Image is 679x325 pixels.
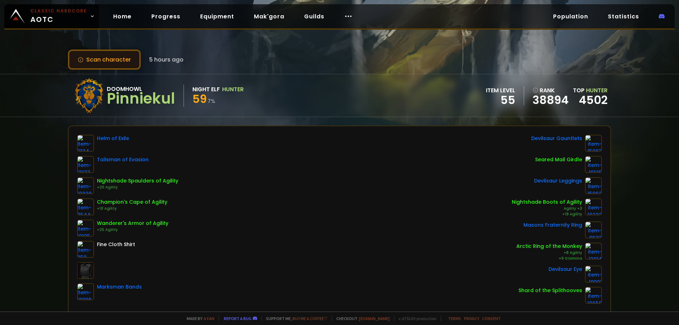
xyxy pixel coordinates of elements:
div: +10 Agility [97,206,167,211]
small: 7 % [208,98,215,105]
img: item-11124 [77,135,94,152]
a: Mak'gora [248,9,290,24]
span: 5 hours ago [149,55,184,64]
div: Top [573,86,608,95]
div: Devilsaur Gauntlets [531,135,582,142]
a: Home [108,9,137,24]
div: Night Elf [192,85,220,94]
div: Hunter [222,85,244,94]
small: Classic Hardcore [30,8,87,14]
a: Consent [482,316,501,321]
img: item-859 [77,241,94,258]
a: Statistics [602,9,645,24]
div: Seared Mail Girdle [535,156,582,163]
a: Population [547,9,594,24]
a: Equipment [195,9,240,24]
div: +8 Agility [516,250,582,256]
div: +9 Stamina [516,256,582,261]
a: a fan [204,316,214,321]
img: item-7544 [77,198,94,215]
a: [DOMAIN_NAME] [359,316,390,321]
img: item-15062 [585,177,602,194]
div: rank [533,86,569,95]
div: Champion's Cape of Agility [97,198,167,206]
span: Support me, [261,316,327,321]
div: Fine Cloth Shirt [97,241,135,248]
div: Doomhowl [107,85,175,93]
div: +19 Agility [512,211,582,217]
img: item-15063 [585,135,602,152]
img: item-19125 [585,156,602,173]
span: AOTC [30,8,87,25]
div: item level [486,86,515,95]
a: Buy me a coffee [292,316,327,321]
div: +20 Agility [97,185,178,190]
div: Nightshade Spaulders of Agility [97,177,178,185]
img: item-13177 [77,156,94,173]
img: item-9533 [585,221,602,238]
span: Hunter [586,86,608,94]
img: item-10222 [585,198,602,215]
button: Scan character [68,50,141,70]
div: +25 Agility [97,227,168,233]
div: Marksman Bands [97,283,142,291]
div: Shard of the Splithooves [518,287,582,294]
div: Wanderer's Armor of Agility [97,220,168,227]
div: Arctic Ring of the Monkey [516,243,582,250]
div: Devilsaur Leggings [534,177,582,185]
img: item-10659 [585,287,602,304]
a: Privacy [464,316,479,321]
a: Terms [448,316,461,321]
img: item-19991 [585,266,602,283]
img: item-10228 [77,177,94,194]
a: Progress [146,9,186,24]
div: Masons Fraternity Ring [523,221,582,229]
div: 55 [486,95,515,105]
span: Made by [182,316,214,321]
div: Talisman of Evasion [97,156,149,163]
span: Checkout [332,316,390,321]
div: Nightshade Boots of Agility [512,198,582,206]
div: Helm of Exile [97,135,129,142]
a: 38894 [533,95,569,105]
img: item-10105 [77,220,94,237]
img: item-18296 [77,283,94,300]
a: 4502 [579,92,608,108]
div: Agility +3 [512,206,582,211]
span: v. d752d5 - production [394,316,436,321]
a: Classic HardcoreAOTC [4,4,99,28]
div: Devilsaur Eye [549,266,582,273]
img: item-12014 [585,243,602,260]
div: Pinniekul [107,93,175,104]
span: 59 [192,91,207,107]
a: Guilds [298,9,330,24]
a: Report a bug [224,316,251,321]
